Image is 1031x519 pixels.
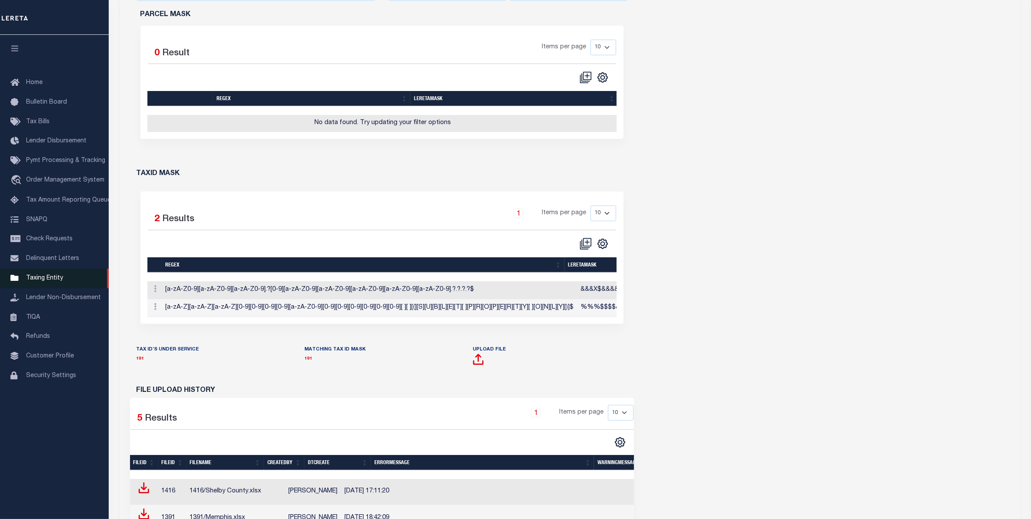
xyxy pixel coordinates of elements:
th: WarningMessage: activate to sort column ascending [594,455,650,470]
a: 1 [514,209,523,218]
td: %%%$$$$&$$$$$$ (SUBLET PROPERTY ONLY) [577,299,731,317]
th: FileID: activate to sort column ascending [130,455,158,470]
label: Results [145,412,177,426]
td: [PERSON_NAME] [285,479,341,506]
span: SNAPQ [26,216,47,222]
th: FileID: activate to sort column ascending [158,455,187,470]
td: [DATE] 17:11:20 [341,479,393,506]
span: Check Requests [26,236,73,242]
th: regex: activate to sort column ascending [162,257,564,273]
h6: FILE UPLOAD HISTORY [137,387,628,394]
th: regex: activate to sort column ascending [213,91,410,106]
span: Tax Amount Reporting Queue [26,197,111,203]
h6: TAXID MASK [137,170,180,178]
a: 191 [137,357,144,361]
label: TAX ID’S UNDER SERVICE [137,346,199,354]
td: &&&X$&&&&&XXXX [577,281,731,299]
th: ErrorMessage: activate to sort column ascending [371,455,594,470]
span: Lender Disbursement [26,138,87,144]
span: 0 [155,49,160,58]
h6: PARCEL MASK [140,11,624,19]
span: Items per page [542,43,586,52]
span: Pymt Processing & Tracking [26,158,105,164]
label: Result [163,47,190,61]
a: 1 [531,408,541,418]
td: [a-zA-Z][a-zA-Z][a-zA-Z][0-9][0-9][0-9][0-9][a-zA-Z0-9][0-9][0-9][0-9][0-9][0-9][0-9][ ][ ][(][S]... [162,299,577,317]
th: leretamask: activate to sort column ascending [564,257,713,273]
span: Delinquent Letters [26,256,79,262]
th: dtCreate: activate to sort column ascending [304,455,371,470]
i: travel_explore [10,175,24,186]
span: Tax Bills [26,119,50,125]
span: Items per page [542,209,586,218]
td: [a-zA-Z0-9][a-zA-Z0-9][a-zA-Z0-9].?[0-9][a-zA-Z0-9][a-zA-Z0-9][a-zA-Z0-9][a-zA-Z0-9][a-zA-Z0-9].?... [162,281,577,299]
th: leretamask: activate to sort column ascending [410,91,618,106]
span: Refunds [26,334,50,340]
td: 1416 [158,479,187,506]
th: FileName: activate to sort column ascending [187,455,264,470]
span: Bulletin Board [26,99,67,105]
a: 191 [304,357,312,361]
span: Home [26,80,43,86]
span: TIQA [26,314,40,320]
td: 1416/Shelby County.xlsx [187,479,285,506]
td: No data found. Try updating your filter options [147,115,618,132]
span: 2 [155,215,160,224]
span: Security Settings [26,373,76,379]
span: Order Management System [26,177,104,183]
span: Lender Non-Disbursement [26,295,101,301]
label: MATCHING TAX ID MASK [304,346,366,354]
span: Taxing Entity [26,275,63,281]
th: CreatedBy: activate to sort column ascending [264,455,304,470]
span: Items per page [559,408,604,418]
label: Results [163,212,195,226]
label: Upload File [473,346,506,354]
span: 5 [137,414,143,423]
span: Customer Profile [26,353,74,359]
